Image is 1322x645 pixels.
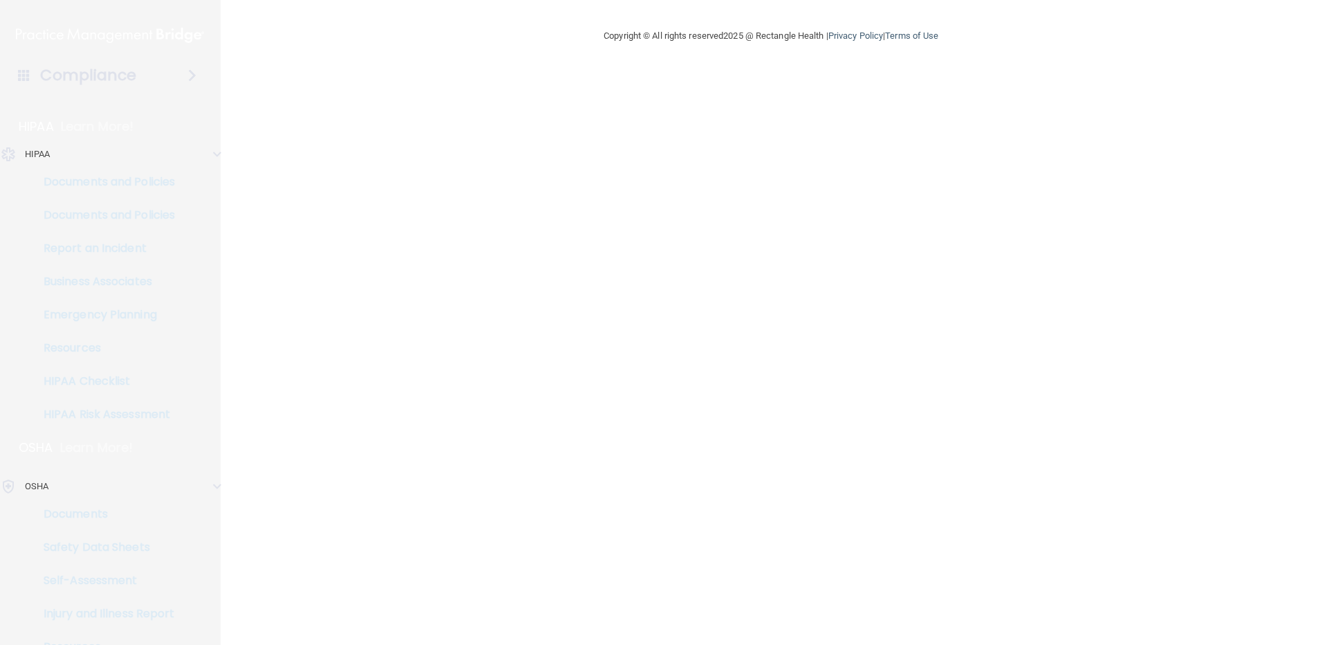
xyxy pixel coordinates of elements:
p: HIPAA [19,118,54,135]
p: Documents and Policies [9,208,198,222]
p: Safety Data Sheets [9,540,198,554]
p: HIPAA Risk Assessment [9,408,198,421]
p: Resources [9,341,198,355]
div: Copyright © All rights reserved 2025 @ Rectangle Health | | [519,14,1023,58]
p: OSHA [25,478,48,495]
p: OSHA [19,439,53,456]
a: Privacy Policy [828,30,883,41]
p: Self-Assessment [9,574,198,588]
p: HIPAA [25,146,50,163]
p: Injury and Illness Report [9,607,198,621]
p: Documents [9,507,198,521]
img: PMB logo [16,21,204,49]
p: Report an Incident [9,242,198,255]
h4: Compliance [40,66,136,85]
p: Learn More! [61,118,134,135]
a: Terms of Use [885,30,938,41]
p: Documents and Policies [9,175,198,189]
p: Emergency Planning [9,308,198,322]
p: Learn More! [60,439,133,456]
p: HIPAA Checklist [9,374,198,388]
p: Business Associates [9,275,198,289]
